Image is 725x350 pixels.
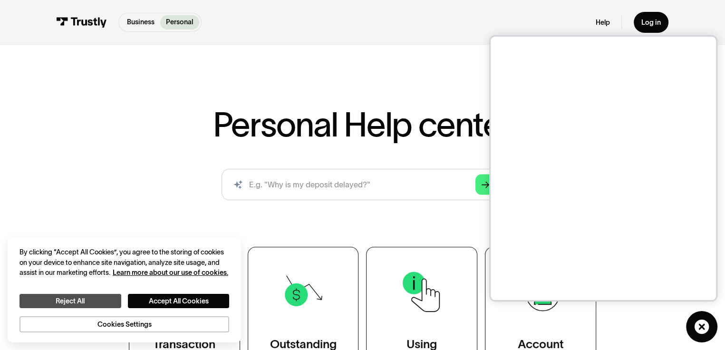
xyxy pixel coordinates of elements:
img: Trustly Logo [57,17,107,28]
button: Accept All Cookies [128,294,230,309]
button: Cookies Settings [19,316,230,333]
div: By clicking “Accept All Cookies”, you agree to the storing of cookies on your device to enhance s... [19,247,230,278]
form: Search [222,169,503,200]
button: Reject All [19,294,121,309]
h1: Personal Help center [213,107,512,142]
a: Business [121,15,160,29]
div: Cookie banner [8,238,241,342]
div: Privacy [19,247,230,332]
a: More information about your privacy, opens in a new tab [113,269,228,276]
a: Personal [160,15,199,29]
a: Log in [634,12,669,32]
div: Log in [641,18,661,27]
p: Personal [166,17,193,27]
input: search [222,169,503,200]
p: Business [127,17,155,27]
a: Help [596,18,610,27]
